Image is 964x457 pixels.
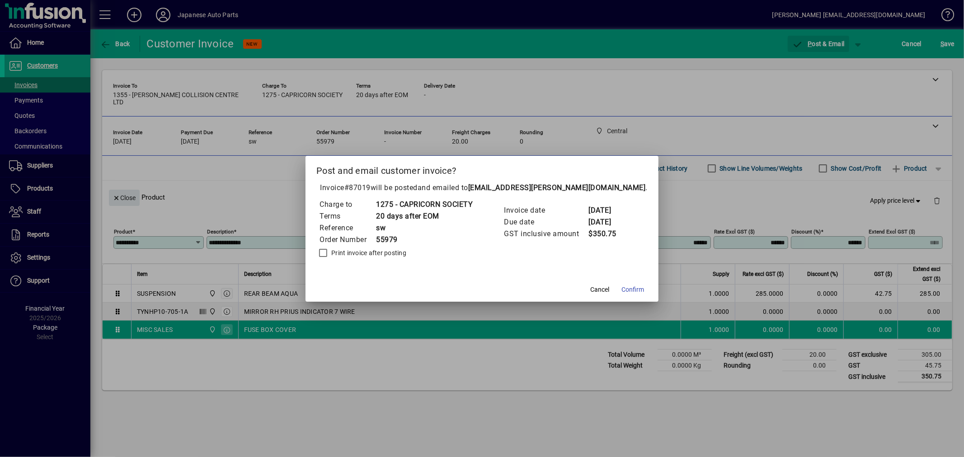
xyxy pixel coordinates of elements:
td: GST inclusive amount [503,228,588,240]
button: Cancel [585,282,614,298]
td: 1275 - CAPRICORN SOCIETY [376,199,473,210]
td: Invoice date [503,205,588,216]
label: Print invoice after posting [329,248,406,257]
td: Order Number [319,234,376,246]
td: Charge to [319,199,376,210]
span: and emailed to [418,183,646,192]
h2: Post and email customer invoice? [306,156,658,182]
td: 20 days after EOM [376,210,473,222]
td: 55979 [376,234,473,246]
span: Cancel [590,285,609,294]
td: Reference [319,222,376,234]
b: [EMAIL_ADDRESS][PERSON_NAME][DOMAIN_NAME] [468,183,646,192]
td: [DATE] [588,205,624,216]
span: #87019 [344,183,371,192]
button: Confirm [618,282,648,298]
td: Due date [503,216,588,228]
span: Confirm [621,285,644,294]
td: Terms [319,210,376,222]
td: $350.75 [588,228,624,240]
td: [DATE] [588,216,624,228]
p: Invoice will be posted . [316,182,648,193]
td: sw [376,222,473,234]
